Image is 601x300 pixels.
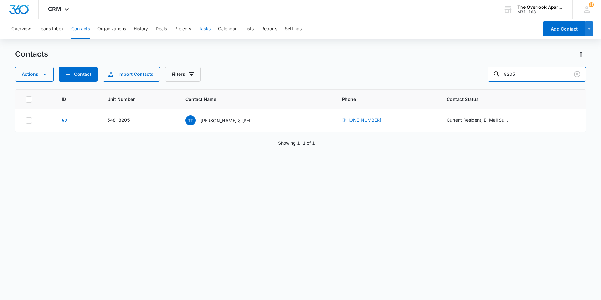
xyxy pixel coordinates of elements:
span: Contact Status [447,96,566,103]
div: Current Resident, E-Mail Subscriber [447,117,510,123]
div: Phone - (970) 413-3220 - Select to Edit Field [342,117,393,124]
div: Unit Number - 548-8205 - Select to Edit Field [107,117,141,124]
button: Settings [285,19,302,39]
button: Tasks [199,19,211,39]
span: 11 [589,2,594,7]
button: Organizations [97,19,126,39]
div: 548-8205 [107,117,130,123]
button: Filters [165,67,201,82]
button: Add Contact [59,67,98,82]
a: [PHONE_NUMBER] [342,117,381,123]
button: Reports [261,19,277,39]
a: Navigate to contact details page for Tristen Thompson & Daisy Reed [62,118,67,123]
p: [PERSON_NAME] & [PERSON_NAME] [201,117,257,124]
button: Leads Inbox [38,19,64,39]
input: Search Contacts [488,67,586,82]
button: Add Contact [543,21,585,36]
button: Deals [156,19,167,39]
button: Actions [576,49,586,59]
button: Lists [244,19,254,39]
button: Actions [15,67,54,82]
button: History [134,19,148,39]
div: account name [517,5,563,10]
span: CRM [48,6,61,12]
span: ID [62,96,83,103]
button: Projects [174,19,191,39]
div: Contact Name - Tristen Thompson & Daisy Reed - Select to Edit Field [185,115,268,125]
button: Calendar [218,19,237,39]
span: Unit Number [107,96,170,103]
h1: Contacts [15,49,48,59]
div: account id [517,10,563,14]
span: Phone [342,96,423,103]
button: Overview [11,19,31,39]
p: Showing 1-1 of 1 [278,140,315,146]
span: TT [185,115,196,125]
div: Contact Status - Current Resident, E-Mail Subscriber - Select to Edit Field [447,117,521,124]
button: Contacts [71,19,90,39]
button: Clear [572,69,582,79]
div: notifications count [589,2,594,7]
button: Import Contacts [103,67,160,82]
span: Contact Name [185,96,318,103]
